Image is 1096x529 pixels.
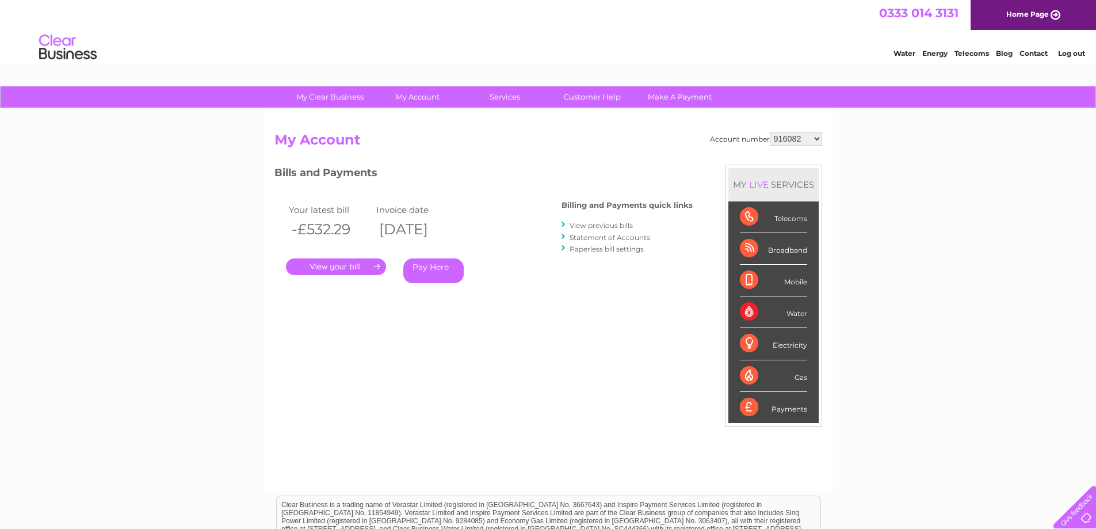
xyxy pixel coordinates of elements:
[1019,49,1048,58] a: Contact
[728,168,819,201] div: MY SERVICES
[274,165,693,185] h3: Bills and Payments
[740,201,807,233] div: Telecoms
[282,86,377,108] a: My Clear Business
[879,6,958,20] a: 0333 014 3131
[373,202,461,218] td: Invoice date
[545,86,640,108] a: Customer Help
[996,49,1013,58] a: Blog
[277,6,820,56] div: Clear Business is a trading name of Verastar Limited (registered in [GEOGRAPHIC_DATA] No. 3667643...
[740,265,807,296] div: Mobile
[457,86,552,108] a: Services
[893,49,915,58] a: Water
[922,49,948,58] a: Energy
[373,218,461,241] th: [DATE]
[954,49,989,58] a: Telecoms
[286,218,374,241] th: -£532.29
[562,201,693,210] h4: Billing and Payments quick links
[710,132,822,146] div: Account number
[403,258,464,283] a: Pay Here
[747,179,771,190] div: LIVE
[740,296,807,328] div: Water
[740,233,807,265] div: Broadband
[632,86,727,108] a: Make A Payment
[286,258,386,275] a: .
[740,328,807,360] div: Electricity
[39,30,97,65] img: logo.png
[570,245,644,253] a: Paperless bill settings
[570,233,650,242] a: Statement of Accounts
[570,221,633,230] a: View previous bills
[286,202,374,218] td: Your latest bill
[740,360,807,392] div: Gas
[1058,49,1085,58] a: Log out
[370,86,465,108] a: My Account
[274,132,822,154] h2: My Account
[740,392,807,423] div: Payments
